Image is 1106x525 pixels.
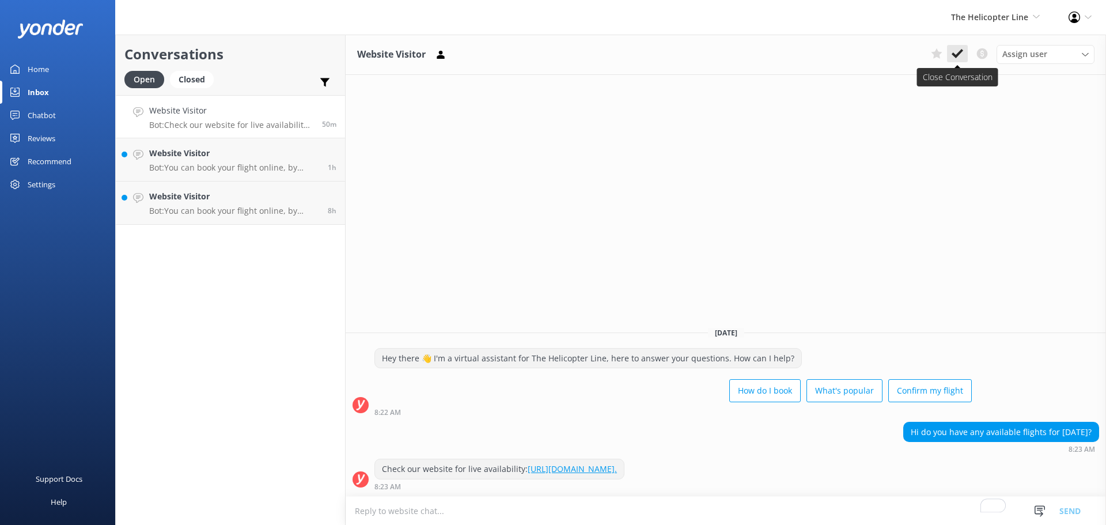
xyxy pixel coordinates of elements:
[528,463,617,474] a: [URL][DOMAIN_NAME].
[124,43,336,65] h2: Conversations
[51,490,67,513] div: Help
[116,138,345,182] a: Website VisitorBot:You can book your flight online, by phone, or via email. View availability and...
[170,73,219,85] a: Closed
[28,173,55,196] div: Settings
[888,379,972,402] button: Confirm my flight
[36,467,82,490] div: Support Docs
[708,328,744,338] span: [DATE]
[904,422,1099,442] div: Hi do you have any available flights for [DATE]?
[1002,48,1047,61] span: Assign user
[170,71,214,88] div: Closed
[357,47,426,62] h3: Website Visitor
[951,12,1028,22] span: The Helicopter Line
[116,182,345,225] a: Website VisitorBot:You can book your flight online, by phone, or via email. View availability and...
[149,104,313,117] h4: Website Visitor
[374,408,972,416] div: Sep 28 2025 08:22am (UTC +13:00) Pacific/Auckland
[149,190,319,203] h4: Website Visitor
[116,95,345,138] a: Website VisitorBot:Check our website for live availability: [URL][DOMAIN_NAME].50m
[17,20,84,39] img: yonder-white-logo.png
[806,379,882,402] button: What's popular
[997,45,1094,63] div: Assign User
[346,497,1106,525] textarea: To enrich screen reader interactions, please activate Accessibility in Grammarly extension settings
[374,482,624,490] div: Sep 28 2025 08:23am (UTC +13:00) Pacific/Auckland
[328,206,336,216] span: Sep 27 2025 11:41pm (UTC +13:00) Pacific/Auckland
[28,127,55,150] div: Reviews
[729,379,801,402] button: How do I book
[28,150,71,173] div: Recommend
[328,163,336,172] span: Sep 28 2025 07:55am (UTC +13:00) Pacific/Auckland
[903,445,1099,453] div: Sep 28 2025 08:23am (UTC +13:00) Pacific/Auckland
[375,459,624,479] div: Check our website for live availability:
[375,349,801,368] div: Hey there 👋 I'm a virtual assistant for The Helicopter Line, here to answer your questions. How c...
[322,119,336,129] span: Sep 28 2025 08:23am (UTC +13:00) Pacific/Auckland
[28,58,49,81] div: Home
[28,104,56,127] div: Chatbot
[124,73,170,85] a: Open
[374,409,401,416] strong: 8:22 AM
[28,81,49,104] div: Inbox
[149,120,313,130] p: Bot: Check our website for live availability: [URL][DOMAIN_NAME].
[124,71,164,88] div: Open
[149,206,319,216] p: Bot: You can book your flight online, by phone, or via email. View availability and explore all e...
[149,163,319,173] p: Bot: You can book your flight online, by phone, or via email. View availability and explore all e...
[1069,446,1095,453] strong: 8:23 AM
[374,484,401,490] strong: 8:23 AM
[149,147,319,160] h4: Website Visitor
